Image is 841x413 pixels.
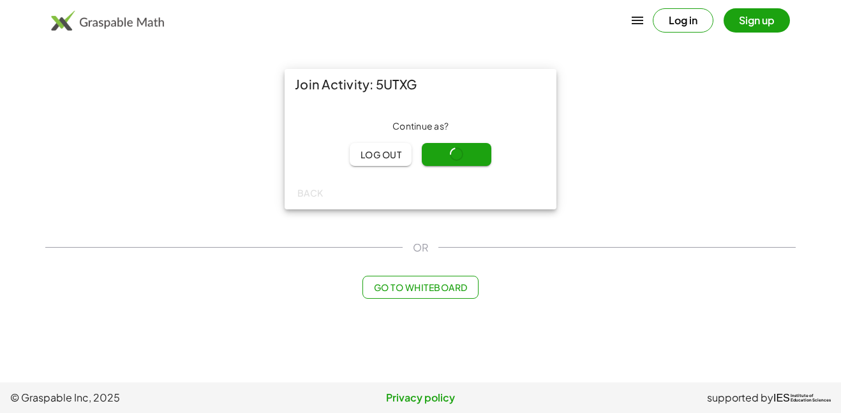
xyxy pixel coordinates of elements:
span: OR [413,240,428,255]
div: Join Activity: 5UTXG [285,69,556,100]
button: Go to Whiteboard [362,276,478,299]
span: IES [773,392,790,404]
span: Go to Whiteboard [373,282,467,293]
span: Log out [360,149,401,160]
button: Sign up [724,8,790,33]
button: Log out [350,143,412,166]
a: Privacy policy [284,390,558,405]
span: © Graspable Inc, 2025 [10,390,284,405]
div: Continue as ? [295,120,546,133]
span: supported by [707,390,773,405]
button: Log in [653,8,713,33]
a: IESInstitute ofEducation Sciences [773,390,831,405]
span: Institute of Education Sciences [791,394,831,403]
